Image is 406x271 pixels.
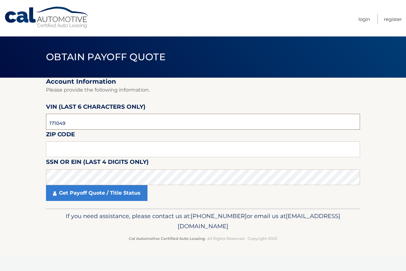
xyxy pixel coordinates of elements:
label: Zip Code [46,130,75,141]
span: [PHONE_NUMBER] [191,212,247,220]
h2: Account Information [46,78,360,86]
p: Please provide the following information. [46,86,360,94]
a: Get Payoff Quote / Title Status [46,185,147,201]
strong: Cal Automotive Certified Auto Leasing [129,236,205,241]
a: Cal Automotive [4,6,90,29]
a: Register [384,14,402,24]
label: SSN or EIN (last 4 digits only) [46,157,149,169]
a: Login [358,14,370,24]
p: If you need assistance, please contact us at: or email us at [50,211,356,231]
label: VIN (last 6 characters only) [46,102,146,114]
p: - All Rights Reserved - Copyright 2025 [50,235,356,242]
span: Obtain Payoff Quote [46,51,166,63]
